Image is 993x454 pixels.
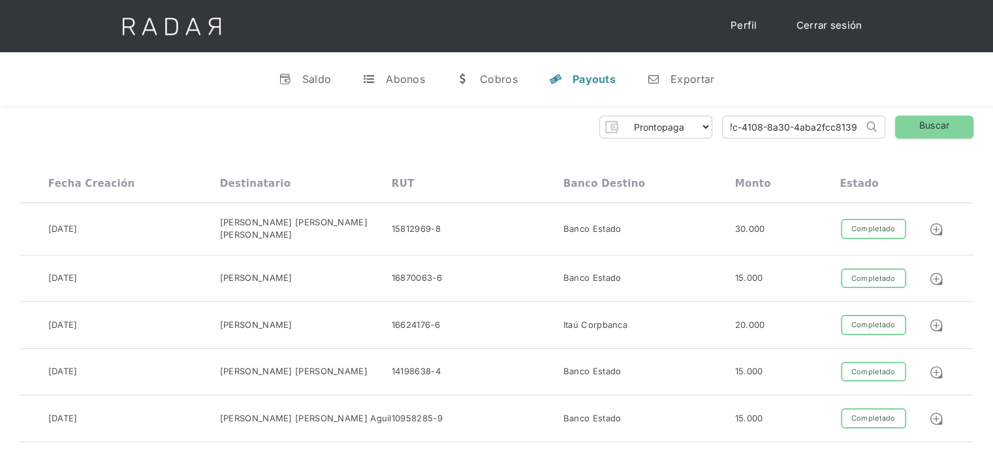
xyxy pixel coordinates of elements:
div: [PERSON_NAME] [PERSON_NAME] Aguil [220,412,392,425]
div: 14198638-4 [392,365,441,378]
div: [DATE] [48,223,78,236]
img: Detalle [929,365,943,380]
div: RUT [392,178,415,189]
div: [PERSON_NAME] [220,319,292,332]
div: 15812969-8 [392,223,441,236]
div: Completado [841,362,906,382]
div: v [279,73,292,86]
div: 16624176-6 [392,319,440,332]
div: w [456,73,469,86]
div: [PERSON_NAME] [PERSON_NAME] [220,365,368,378]
div: 20.000 [735,319,765,332]
div: [DATE] [48,272,78,285]
div: Cobros [480,73,518,86]
div: Banco Estado [563,412,622,425]
div: Completado [841,315,906,335]
div: [DATE] [48,412,78,425]
div: 30.000 [735,223,765,236]
div: t [362,73,375,86]
div: 15.000 [735,272,763,285]
div: Saldo [302,73,332,86]
div: 15.000 [735,365,763,378]
div: Completado [841,219,906,239]
a: Buscar [895,116,973,138]
img: Detalle [929,272,943,286]
div: Banco destino [563,178,645,189]
div: Payouts [573,73,616,86]
div: 10958285-9 [392,412,443,425]
div: y [549,73,562,86]
div: [DATE] [48,365,78,378]
div: Banco Estado [563,272,622,285]
img: Detalle [929,412,943,426]
div: Abonos [386,73,425,86]
form: Form [599,116,712,138]
a: Perfil [717,13,770,39]
div: Estado [840,178,878,189]
div: Destinatario [220,178,291,189]
div: 16870063-6 [392,272,442,285]
div: [PERSON_NAME] [PERSON_NAME] [PERSON_NAME] [220,216,392,242]
img: Detalle [929,318,943,332]
a: Cerrar sesión [783,13,875,39]
img: Detalle [929,222,943,236]
div: Exportar [670,73,714,86]
div: Itaú Corpbanca [563,319,627,332]
div: 15.000 [735,412,763,425]
div: [PERSON_NAME] [220,272,292,285]
div: Fecha creación [48,178,135,189]
div: Banco Estado [563,223,622,236]
input: Busca por ID [723,116,863,138]
div: Completado [841,268,906,289]
div: [DATE] [48,319,78,332]
div: n [647,73,660,86]
div: Monto [735,178,771,189]
div: Banco Estado [563,365,622,378]
div: Completado [841,408,906,429]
